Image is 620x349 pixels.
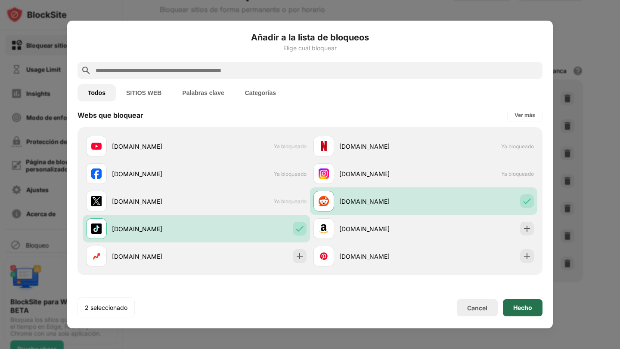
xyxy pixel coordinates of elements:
[339,142,424,151] div: [DOMAIN_NAME]
[77,45,542,52] div: Elige cuál bloquear
[339,252,424,261] div: [DOMAIN_NAME]
[319,141,329,151] img: favicons
[77,84,116,101] button: Todos
[112,142,196,151] div: [DOMAIN_NAME]
[91,196,102,206] img: favicons
[501,143,534,150] span: Ya bloqueado
[274,171,307,177] span: Ya bloqueado
[339,197,424,206] div: [DOMAIN_NAME]
[85,303,127,312] div: 2 seleccionado
[112,197,196,206] div: [DOMAIN_NAME]
[319,223,329,234] img: favicons
[319,168,329,179] img: favicons
[501,171,534,177] span: Ya bloqueado
[235,84,286,101] button: Categorías
[77,111,143,119] div: Webs que bloquear
[112,252,196,261] div: [DOMAIN_NAME]
[116,84,172,101] button: SITIOS WEB
[91,141,102,151] img: favicons
[319,251,329,261] img: favicons
[513,304,532,311] div: Hecho
[339,224,424,233] div: [DOMAIN_NAME]
[339,169,424,178] div: [DOMAIN_NAME]
[319,196,329,206] img: favicons
[467,304,487,312] div: Cancel
[515,111,535,119] div: Ver más
[172,84,234,101] button: Palabras clave
[91,223,102,234] img: favicons
[81,65,91,76] img: search.svg
[91,251,102,261] img: favicons
[274,143,307,150] span: Ya bloqueado
[112,169,196,178] div: [DOMAIN_NAME]
[112,224,196,233] div: [DOMAIN_NAME]
[274,198,307,205] span: Ya bloqueado
[77,31,542,44] h6: Añadir a la lista de bloqueos
[91,168,102,179] img: favicons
